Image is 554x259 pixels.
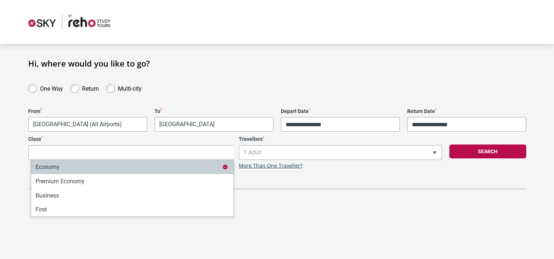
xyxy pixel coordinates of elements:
span: Economy [29,146,231,159]
span: Economy [28,145,231,160]
p: Business [36,192,59,199]
input: Search [31,145,234,160]
span: Melbourne, Australia [28,117,147,132]
p: First [36,206,47,213]
label: Multi-city [118,83,142,92]
span: Melbourne, Australia [29,117,147,131]
p: Economy [36,164,60,170]
p: Premium Economy [36,178,85,185]
h1: Hi, where would you like to go? [28,59,526,68]
label: Travellers [239,136,442,142]
button: Search [449,144,526,158]
label: From [28,108,147,115]
label: Return [82,83,99,92]
label: Class [28,136,231,142]
label: One Way [40,83,63,92]
span: 1 Adult [239,146,442,159]
span: Ho Chi Minh City, Vietnam [155,117,274,132]
label: Return Date [407,108,526,115]
label: Depart Date [281,108,400,115]
label: To [155,108,274,115]
a: More Than One Traveller? [239,163,302,169]
span: 1 Adult [239,145,442,160]
span: Ho Chi Minh City, Vietnam [155,117,273,131]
